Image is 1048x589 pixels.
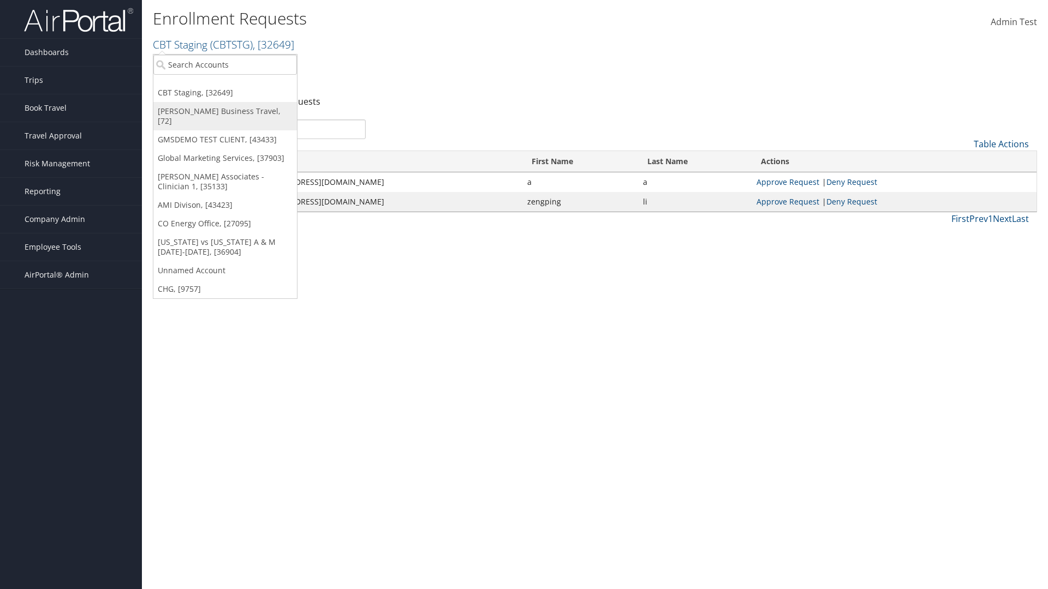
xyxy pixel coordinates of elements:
td: a [522,172,638,192]
a: [US_STATE] vs [US_STATE] A & M [DATE]-[DATE], [36904] [153,233,297,261]
a: First [951,213,969,225]
a: Approve Request [757,196,819,207]
a: Deny Request [826,196,877,207]
td: [EMAIL_ADDRESS][DOMAIN_NAME] [251,172,522,192]
td: zengping [522,192,638,212]
a: Prev [969,213,988,225]
span: Risk Management [25,150,90,177]
a: CBT Staging [153,37,294,52]
span: Employee Tools [25,233,81,261]
td: [EMAIL_ADDRESS][DOMAIN_NAME] [251,192,522,212]
a: CBT Staging, [32649] [153,83,297,102]
span: , [ 32649 ] [253,37,294,52]
span: AirPortal® Admin [25,261,89,289]
a: Table Actions [974,138,1029,150]
a: Admin Test [991,5,1037,39]
span: Company Admin [25,206,85,233]
td: li [638,192,751,212]
td: a [638,172,751,192]
td: | [751,192,1037,212]
a: Next [993,213,1012,225]
th: Email: activate to sort column ascending [251,151,522,172]
h1: Enrollment Requests [153,7,742,30]
a: 1 [988,213,993,225]
a: [PERSON_NAME] Business Travel, [72] [153,102,297,130]
a: CO Energy Office, [27095] [153,214,297,233]
a: Deny Request [826,177,877,187]
img: airportal-logo.png [24,7,133,33]
a: Global Marketing Services, [37903] [153,149,297,167]
a: GMSDEMO TEST CLIENT, [43433] [153,130,297,149]
a: Last [1012,213,1029,225]
span: ( CBTSTG ) [210,37,253,52]
th: Actions [751,151,1037,172]
td: | [751,172,1037,192]
a: [PERSON_NAME] Associates - Clinician 1, [35133] [153,167,297,196]
span: Book Travel [25,94,67,122]
span: Reporting [25,178,61,205]
th: First Name: activate to sort column ascending [522,151,638,172]
a: CHG, [9757] [153,280,297,298]
a: Unnamed Account [153,261,297,280]
th: Last Name: activate to sort column ascending [638,151,751,172]
span: Travel Approval [25,122,82,149]
span: Admin Test [991,16,1037,28]
input: Search Accounts [153,55,297,75]
span: Trips [25,67,43,94]
span: Dashboards [25,39,69,66]
a: AMI Divison, [43423] [153,196,297,214]
a: Approve Request [757,177,819,187]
